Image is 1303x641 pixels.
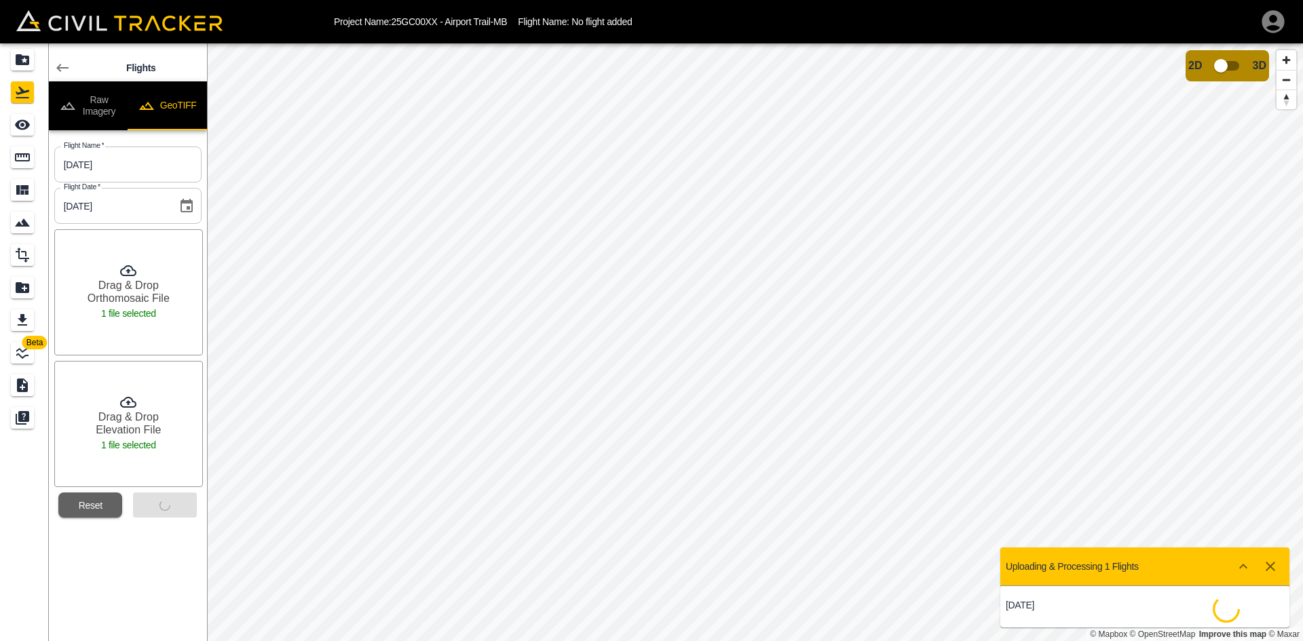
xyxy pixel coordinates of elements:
[1230,553,1257,580] button: Show more
[1277,90,1296,109] button: Reset bearing to north
[1199,629,1266,639] a: Map feedback
[1188,60,1202,72] span: 2D
[1277,70,1296,90] button: Zoom out
[1006,600,1145,610] p: [DATE]
[1130,629,1196,639] a: OpenStreetMap
[1006,561,1139,572] p: Uploading & Processing 1 Flights
[334,16,507,27] p: Project Name: 25GC00XX - Airport Trail-MB
[1090,629,1127,639] a: Mapbox
[518,16,632,27] p: Flight Name: No flight added
[1207,590,1246,629] span: Processing
[1253,60,1266,72] span: 3D
[207,43,1303,641] canvas: Map
[16,10,223,31] img: Civil Tracker
[1277,50,1296,70] button: Zoom in
[1268,629,1300,639] a: Maxar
